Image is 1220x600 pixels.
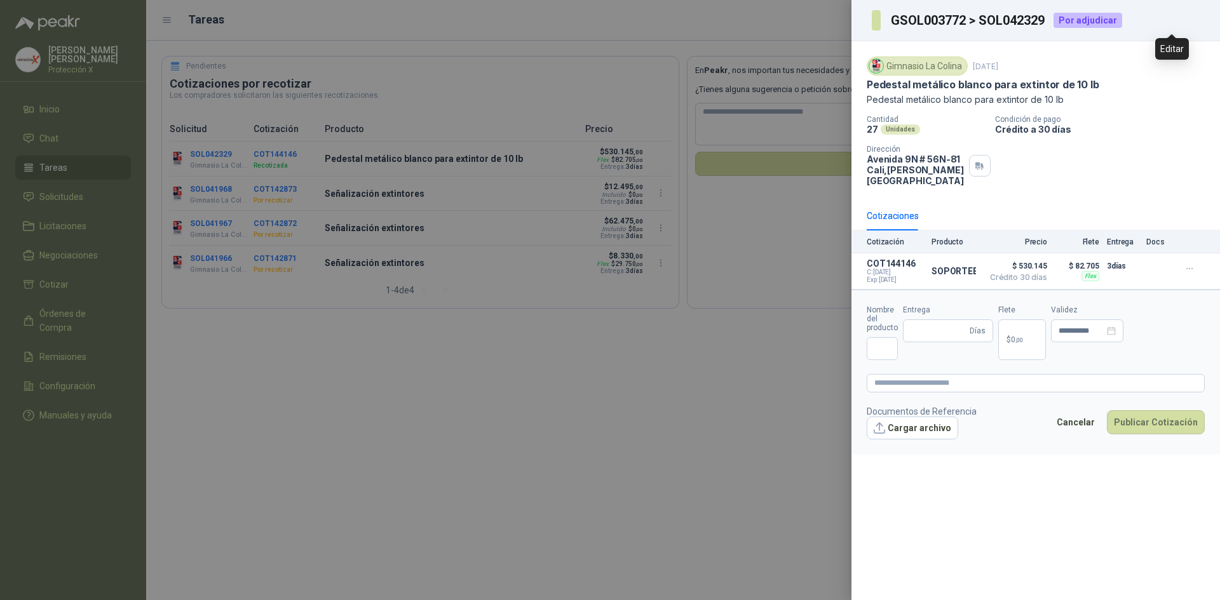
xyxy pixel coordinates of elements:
p: Crédito a 30 días [995,124,1215,135]
p: 3 días [1107,258,1139,274]
span: Crédito 30 días [984,274,1047,281]
p: Cantidad [867,115,985,124]
label: Validez [1051,305,1123,314]
p: Pedestal metálico blanco para extintor de 10 lb [867,94,1205,105]
p: SOPORTEEX [932,266,976,277]
div: Gimnasio La Colina [867,57,968,76]
p: $ 0,00 [998,319,1046,360]
p: Pedestal metálico blanco para extintor de 10 lb [867,78,1099,91]
p: Condición de pago [995,115,1215,124]
p: Flete [1055,237,1099,246]
div: Cotizaciones [867,209,919,223]
p: Dirección [867,145,964,154]
p: Cotización [867,237,924,246]
label: Flete [998,305,1046,314]
div: Editar [1155,38,1189,60]
span: ,00 [1015,337,1023,343]
p: Docs [1146,237,1172,246]
span: 0 [1011,336,1023,343]
p: Avenida 9N # 56N-81 Cali , [PERSON_NAME][GEOGRAPHIC_DATA] [867,154,964,186]
div: Unidades [881,124,920,135]
p: COT144146 [867,258,924,269]
span: $ [1006,336,1011,343]
div: Flex [1081,271,1099,281]
p: Producto [932,237,976,246]
p: 27 [867,124,878,135]
button: Cargar archivo [867,417,958,439]
span: Días [970,320,986,342]
label: Nombre del producto [867,305,898,332]
span: Exp: [DATE] [867,276,924,284]
p: Entrega [1107,237,1139,246]
span: C: [DATE] [867,269,924,276]
h3: GSOL003772 > SOL042329 [891,14,1046,27]
img: Company Logo [869,59,883,73]
p: Documentos de Referencia [867,406,977,417]
p: Precio [984,237,1047,246]
div: Por adjudicar [1054,13,1122,28]
button: Publicar Cotización [1107,410,1205,434]
label: Entrega [903,305,993,314]
button: Cancelar [1050,410,1102,434]
span: $ 530.145 [984,258,1047,274]
p: $ 82.705 [1055,258,1099,274]
p: [DATE] [973,62,998,71]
